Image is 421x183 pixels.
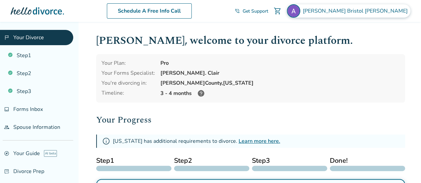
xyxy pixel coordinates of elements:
a: Schedule A Free Info Call [107,3,192,19]
div: [PERSON_NAME] County, [US_STATE] [160,79,400,87]
a: Learn more here. [239,137,280,145]
span: phone_in_talk [235,8,240,14]
span: list_alt_check [4,169,9,174]
h2: Your Progress [96,113,405,127]
div: You're divorcing in: [102,79,155,87]
div: Your Plan: [102,59,155,67]
h1: [PERSON_NAME] , welcome to your divorce platform. [96,33,405,49]
span: AI beta [44,150,57,157]
span: [PERSON_NAME] Bristol [PERSON_NAME] [303,7,410,15]
div: Your Forms Specialist: [102,69,155,77]
div: Pro [160,59,400,67]
div: [PERSON_NAME]. Clair [160,69,400,77]
span: Step 1 [96,156,171,166]
span: explore [4,151,9,156]
span: Step 3 [252,156,327,166]
span: shopping_cart [274,7,282,15]
span: Step 2 [174,156,249,166]
span: people [4,125,9,130]
span: Done! [330,156,405,166]
span: Get Support [243,8,268,14]
div: [US_STATE] has additional requirements to divorce. [113,137,280,145]
span: flag_2 [4,35,9,40]
span: info [102,137,110,145]
div: 3 - 4 months [160,89,400,97]
a: phone_in_talkGet Support [235,8,268,14]
span: inbox [4,107,9,112]
img: Amy Bristol [287,4,300,18]
div: Timeline: [102,89,155,97]
span: Forms Inbox [13,106,43,113]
